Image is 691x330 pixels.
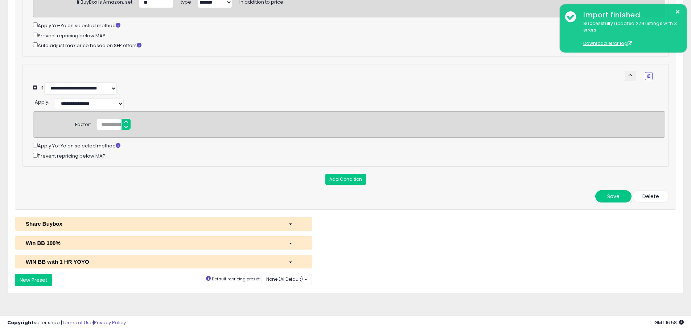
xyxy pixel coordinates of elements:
[94,319,126,326] a: Privacy Policy
[212,276,260,282] small: Default repricing preset:
[33,31,665,39] div: Prevent repricing below MAP
[15,236,312,250] button: Win BB 100%
[625,71,636,81] button: keyboard_arrow_up
[675,7,680,16] button: ×
[20,220,283,227] div: Share Buybox
[654,319,684,326] span: 2025-10-9 16:58 GMT
[15,274,52,286] button: New Preset
[15,217,312,230] button: Share Buybox
[62,319,93,326] a: Terms of Use
[595,190,632,202] button: Save
[262,274,312,284] button: None (AI Default)
[20,239,283,247] div: Win BB 100%
[33,21,665,29] div: Apply Yo-Yo on selected method
[647,74,650,78] i: Remove Condition
[33,151,665,160] div: Prevent repricing below MAP
[7,319,34,326] strong: Copyright
[7,319,126,326] div: seller snap | |
[627,72,634,79] span: keyboard_arrow_up
[35,96,49,106] div: :
[35,99,48,105] span: Apply
[75,119,91,128] div: Factor:
[583,40,632,46] a: Download error log
[15,255,312,268] button: WIN BB with 1 HR YOYO
[578,20,681,47] div: Successfully updated 229 listings with 3 errors.
[578,10,681,20] div: Import finished
[20,258,283,266] div: WIN BB with 1 HR YOYO
[33,41,665,49] div: Auto adjust max price based on SFP offers
[33,141,665,150] div: Apply Yo-Yo on selected method
[325,174,366,185] button: Add Condition
[633,190,669,202] button: Delete
[266,276,303,282] span: None (AI Default)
